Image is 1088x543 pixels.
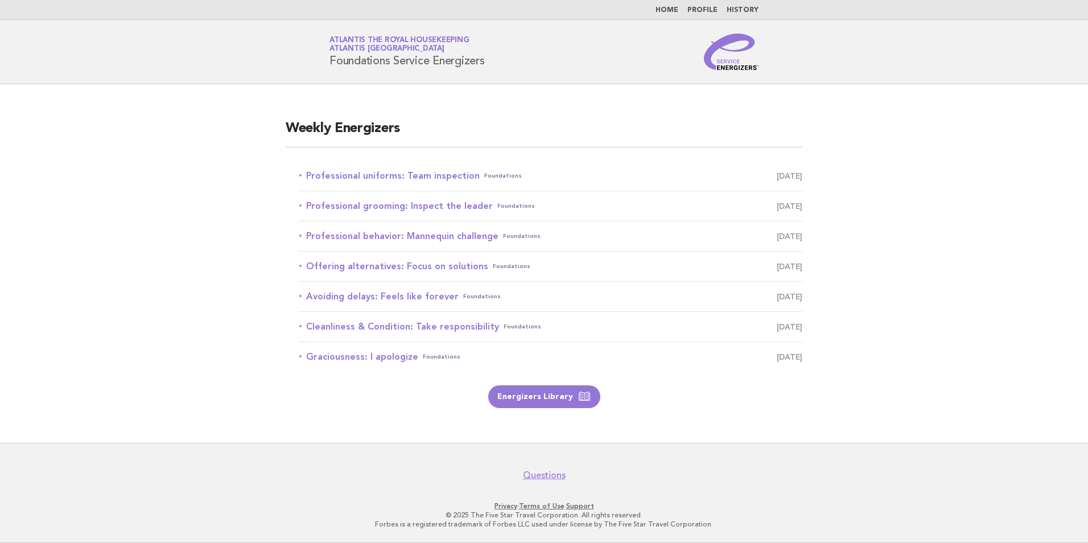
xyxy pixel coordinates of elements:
[329,37,485,67] h1: Foundations Service Energizers
[299,289,802,305] a: Avoiding delays: Feels like foreverFoundations [DATE]
[504,319,541,335] span: Foundations
[656,7,678,14] a: Home
[777,198,802,214] span: [DATE]
[299,319,802,335] a: Cleanliness & Condition: Take responsibilityFoundations [DATE]
[687,7,718,14] a: Profile
[777,168,802,184] span: [DATE]
[704,34,759,70] img: Service Energizers
[494,502,517,510] a: Privacy
[329,36,469,52] a: Atlantis the Royal HousekeepingAtlantis [GEOGRAPHIC_DATA]
[519,502,564,510] a: Terms of Use
[329,46,444,53] span: Atlantis [GEOGRAPHIC_DATA]
[299,258,802,274] a: Offering alternatives: Focus on solutionsFoundations [DATE]
[196,501,892,511] p: · ·
[777,349,802,365] span: [DATE]
[503,228,541,244] span: Foundations
[196,520,892,529] p: Forbes is a registered trademark of Forbes LLC used under license by The Five Star Travel Corpora...
[299,349,802,365] a: Graciousness: I apologizeFoundations [DATE]
[299,228,802,244] a: Professional behavior: Mannequin challengeFoundations [DATE]
[777,258,802,274] span: [DATE]
[523,470,566,481] a: Questions
[286,120,802,147] h2: Weekly Energizers
[299,198,802,214] a: Professional grooming: Inspect the leaderFoundations [DATE]
[777,228,802,244] span: [DATE]
[497,198,535,214] span: Foundations
[493,258,530,274] span: Foundations
[463,289,501,305] span: Foundations
[566,502,594,510] a: Support
[777,319,802,335] span: [DATE]
[777,289,802,305] span: [DATE]
[484,168,522,184] span: Foundations
[299,168,802,184] a: Professional uniforms: Team inspectionFoundations [DATE]
[488,385,600,408] a: Energizers Library
[196,511,892,520] p: © 2025 The Five Star Travel Corporation. All rights reserved.
[423,349,460,365] span: Foundations
[727,7,759,14] a: History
